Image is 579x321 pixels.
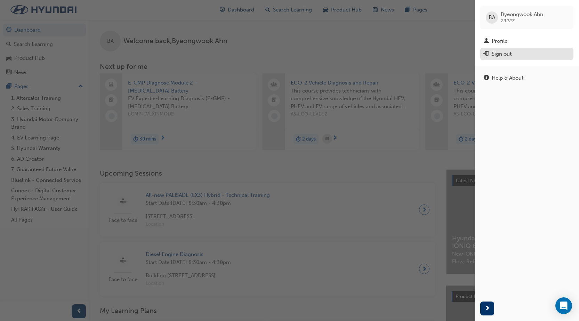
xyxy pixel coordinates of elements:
[501,11,543,17] span: Byeongwook Ahn
[489,14,495,22] span: BA
[480,35,573,48] a: Profile
[484,75,489,81] span: info-icon
[484,38,489,45] span: man-icon
[480,72,573,85] a: Help & About
[555,297,572,314] div: Open Intercom Messenger
[485,304,490,313] span: next-icon
[492,50,512,58] div: Sign out
[492,37,507,45] div: Profile
[484,51,489,57] span: exit-icon
[501,18,514,24] span: 23227
[492,74,523,82] div: Help & About
[480,48,573,61] button: Sign out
